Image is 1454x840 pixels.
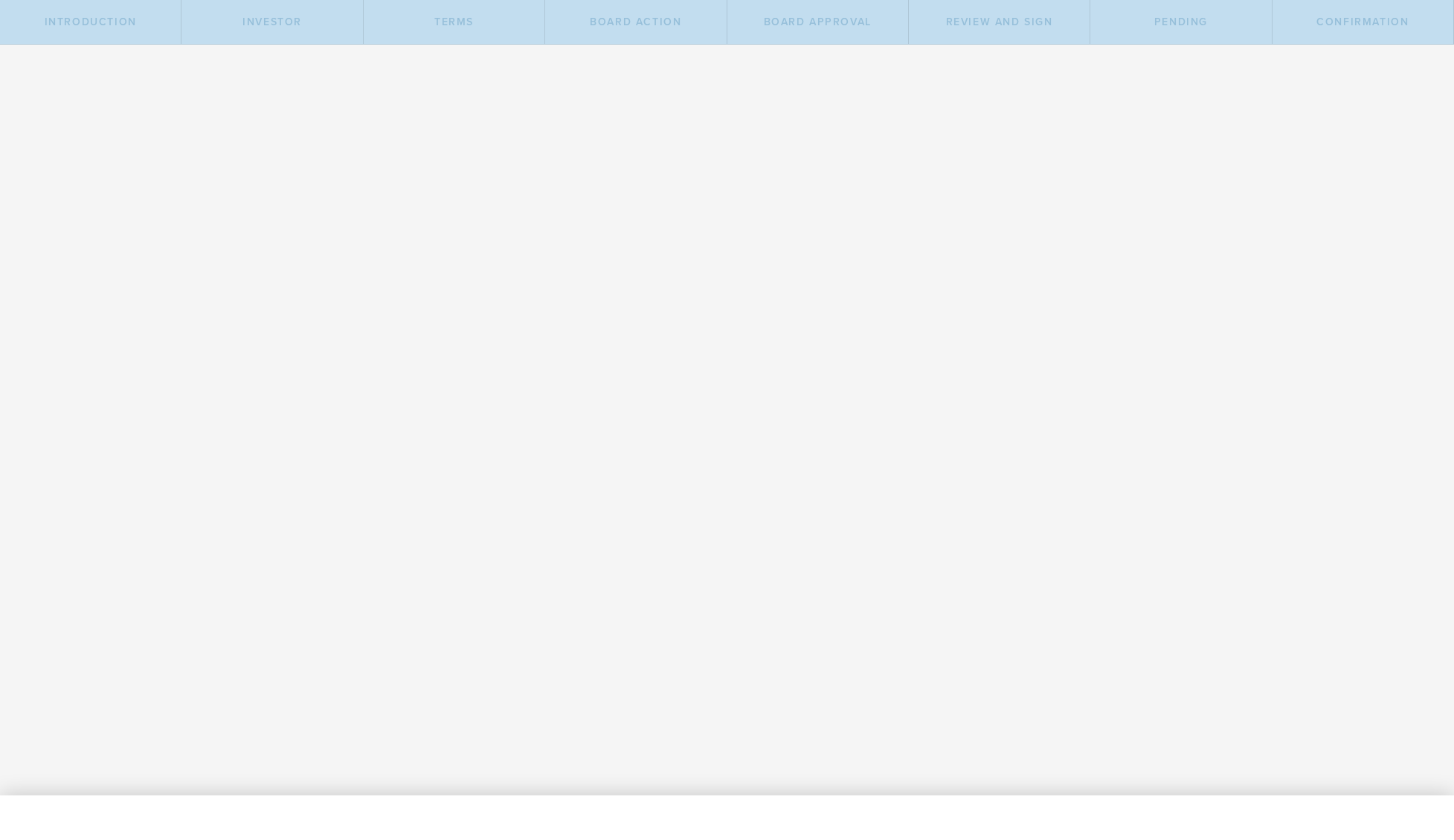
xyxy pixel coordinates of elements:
span: Terms [434,16,474,28]
span: Board Action [590,16,681,28]
span: Board Approval [764,16,872,28]
span: Pending [1154,16,1208,28]
span: Introduction [45,16,137,28]
span: Review and Sign [946,16,1053,28]
span: Investor [242,16,302,28]
span: Confirmation [1316,16,1409,28]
